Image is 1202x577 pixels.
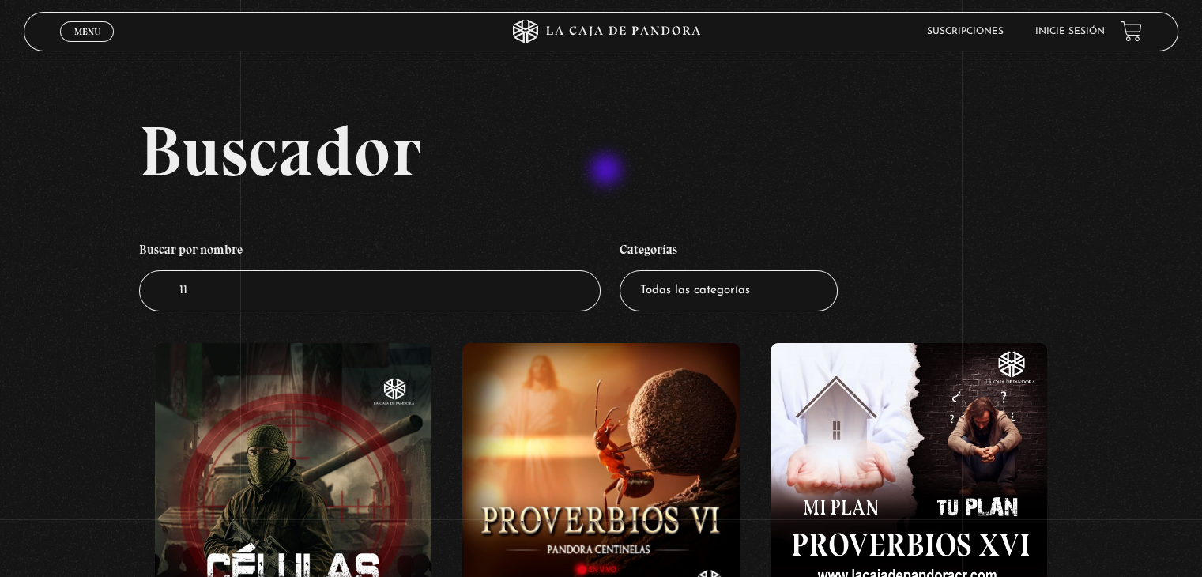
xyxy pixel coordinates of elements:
[139,234,601,270] h4: Buscar por nombre
[1035,27,1105,36] a: Inicie sesión
[74,27,100,36] span: Menu
[620,234,838,270] h4: Categorías
[927,27,1004,36] a: Suscripciones
[139,115,1178,187] h2: Buscador
[1121,21,1142,42] a: View your shopping cart
[69,40,106,51] span: Cerrar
